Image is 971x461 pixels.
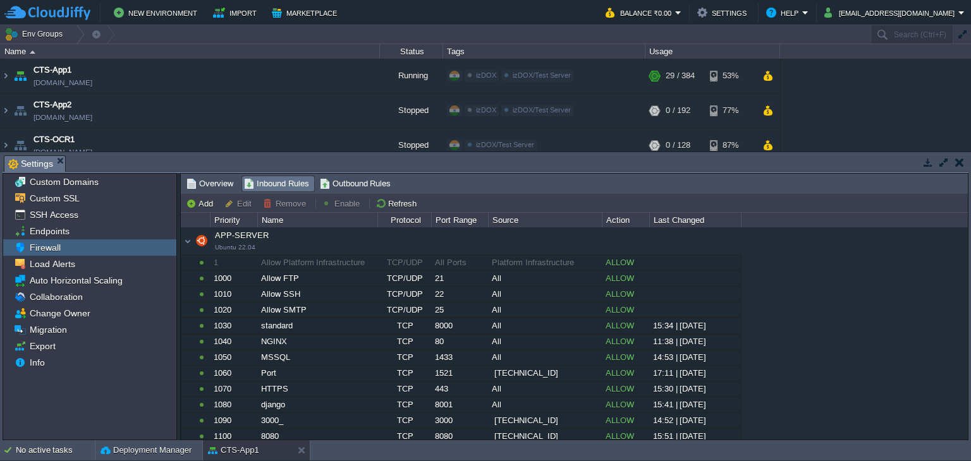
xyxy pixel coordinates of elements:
div: Allow FTP [258,271,377,286]
a: Collaboration [27,291,85,302]
div: TCP [378,334,431,349]
div: standard [258,318,377,333]
a: Custom Domains [27,176,101,188]
span: [DOMAIN_NAME] [34,146,92,159]
div: 15:30 | [DATE] [650,381,740,397]
div: ALLOW [602,318,649,333]
span: SSH Access [27,209,80,220]
span: [DOMAIN_NAME] [34,111,92,124]
div: ALLOW [602,334,649,349]
span: APP-SERVER [195,230,269,251]
div: 15:34 | [DATE] [650,318,740,333]
div: 1030 [211,318,257,333]
div: All [489,381,601,397]
div: 22 [432,287,487,302]
button: Deployment Manager [101,444,192,457]
div: Allow SSH [258,287,377,302]
div: TCP/UDP [378,302,431,318]
div: 1040 [211,334,257,349]
div: ALLOW [602,271,649,286]
div: 1050 [211,350,257,365]
span: [TECHNICAL_ID] [494,414,558,427]
img: CloudJiffy [4,5,90,21]
span: Endpoints [27,225,71,237]
iframe: chat widget [918,410,958,448]
button: Refresh [376,198,420,209]
div: 3000 [432,413,487,428]
span: Auto Horizontal Scaling [27,275,125,286]
button: CTS-App1 [208,444,259,457]
div: TCP [378,366,431,381]
div: 8080 [432,429,487,444]
div: 443 [432,381,487,397]
div: 3000_ [258,413,377,428]
span: [TECHNICAL_ID] [494,367,558,380]
a: Info [27,357,47,368]
div: Priority [211,213,257,227]
span: Migration [27,324,69,335]
div: 14:53 | [DATE] [650,350,740,365]
div: 1521 [432,366,487,381]
img: AMDAwAAAACH5BAEAAAAALAAAAAABAAEAAAICRAEAOw== [11,59,29,93]
div: All [489,302,601,318]
div: All [489,397,601,412]
button: Help [766,5,802,20]
span: Settings [8,156,53,172]
span: Inbound Rules [244,177,309,191]
div: Running [380,59,443,93]
button: Remove [263,198,310,209]
div: TCP/UDP [378,255,431,270]
div: TCP [378,413,431,428]
span: izDOX [476,71,496,79]
a: CTS-OCR1 [34,133,75,146]
div: Port [258,366,377,381]
div: 25 [432,302,487,318]
span: Overview [186,177,233,191]
div: Allow Platform Infrastructure [258,255,377,270]
a: Export [27,340,58,352]
div: 29 / 384 [666,59,695,93]
div: All [489,287,601,302]
div: TCP/UDP [378,287,431,302]
div: 1080 [211,397,257,412]
div: Name [259,213,377,227]
div: Stopped [380,128,443,162]
div: Source [489,213,602,227]
span: Change Owner [27,308,92,319]
div: 0 / 192 [666,93,690,128]
img: AMDAwAAAACH5BAEAAAAALAAAAAABAAEAAAICRAEAOw== [1,59,11,93]
div: 1060 [211,366,257,381]
button: Marketplace [272,5,341,20]
a: CTS-App1 [34,64,71,76]
div: Protocol [379,213,431,227]
div: All [489,271,601,286]
div: Name [1,44,379,59]
a: Firewall [27,242,63,253]
div: NGINX [258,334,377,349]
div: Action [603,213,649,227]
div: MSSQL [258,350,377,365]
div: 80 [432,334,487,349]
div: ALLOW [602,429,649,444]
div: 8001 [432,397,487,412]
div: All [489,334,601,349]
span: Outbound Rules [320,177,391,191]
div: HTTPS [258,381,377,397]
button: Env Groups [4,25,67,43]
div: Tags [444,44,645,59]
div: TCP [378,350,431,365]
div: 1020 [211,302,257,318]
div: 11:38 | [DATE] [650,334,740,349]
a: CTS-App2 [34,99,71,111]
button: Edit [224,198,255,209]
div: Last Changed [650,213,741,227]
div: ALLOW [602,350,649,365]
span: Ubuntu 22.04 [215,244,255,251]
a: Custom SSL [27,193,82,204]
